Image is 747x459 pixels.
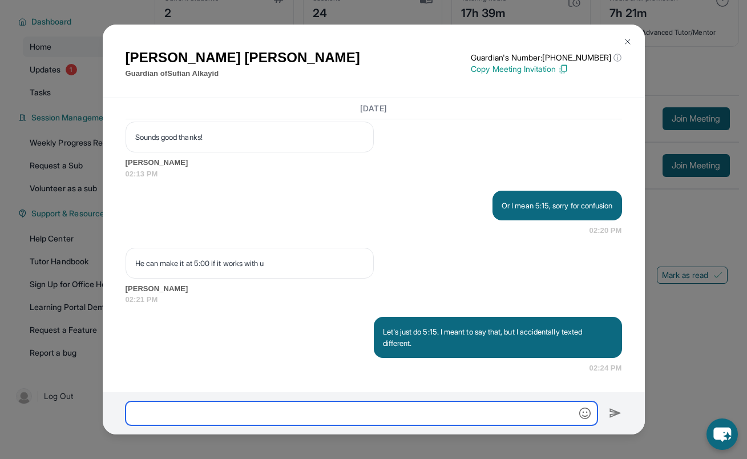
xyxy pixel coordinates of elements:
[471,63,621,75] p: Copy Meeting Invitation
[609,406,622,420] img: Send icon
[135,257,364,269] p: He can make it at 5:00 if it works with u
[126,157,622,168] span: [PERSON_NAME]
[126,283,622,295] span: [PERSON_NAME]
[589,225,622,236] span: 02:20 PM
[126,47,360,68] h1: [PERSON_NAME] [PERSON_NAME]
[589,363,622,374] span: 02:24 PM
[126,68,360,79] p: Guardian of Sufian Alkayid
[135,131,364,143] p: Sounds good thanks!
[126,294,622,305] span: 02:21 PM
[613,52,621,63] span: ⓘ
[126,168,622,180] span: 02:13 PM
[623,37,632,46] img: Close Icon
[706,418,738,450] button: chat-button
[579,408,591,419] img: Emoji
[471,52,621,63] p: Guardian's Number: [PHONE_NUMBER]
[383,326,613,349] p: Let's just do 5:15. I meant to say that, but I accidentally texted different.
[126,103,622,114] h3: [DATE]
[558,64,568,74] img: Copy Icon
[502,200,612,211] p: Or I mean 5:15, sorry for confusion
